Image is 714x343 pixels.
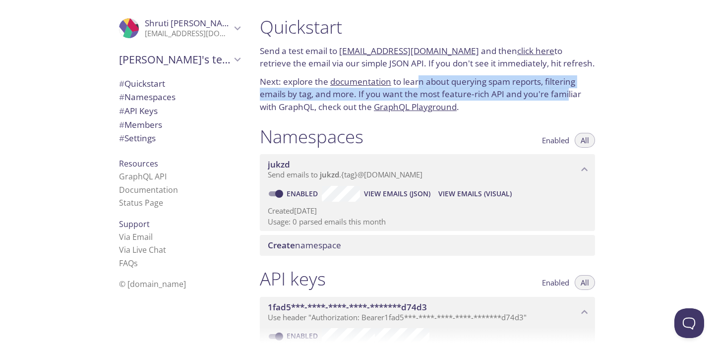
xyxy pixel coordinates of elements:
a: Via Email [119,231,153,242]
span: © [DOMAIN_NAME] [119,279,186,289]
button: View Emails (JSON) [360,186,434,202]
h1: API keys [260,268,326,290]
p: Usage: 0 parsed emails this month [268,217,587,227]
p: Created [DATE] [268,206,587,216]
div: jukzd namespace [260,154,595,185]
a: Enabled [285,189,322,198]
button: View Emails (Visual) [434,186,516,202]
div: Shruti's team [111,47,248,72]
span: Members [119,119,162,130]
span: Shruti [PERSON_NAME] [145,17,238,29]
p: Next: explore the to learn about querying spam reports, filtering emails by tag, and more. If you... [260,75,595,114]
span: Support [119,219,150,229]
span: jukzd [268,159,290,170]
span: # [119,78,124,89]
a: click here [517,45,554,57]
div: Create namespace [260,235,595,256]
div: Namespaces [111,90,248,104]
h1: Quickstart [260,16,595,38]
div: Members [111,118,248,132]
button: Enabled [536,275,575,290]
h1: Namespaces [260,125,363,148]
span: # [119,119,124,130]
iframe: Help Scout Beacon - Open [674,308,704,338]
span: [PERSON_NAME]'s team [119,53,231,66]
div: Shruti Kadge [111,12,248,45]
div: API Keys [111,104,248,118]
span: s [134,258,138,269]
button: All [575,275,595,290]
span: API Keys [119,105,158,116]
span: Create [268,239,295,251]
span: Send emails to . {tag} @[DOMAIN_NAME] [268,170,422,179]
a: Status Page [119,197,163,208]
a: Documentation [119,184,178,195]
a: [EMAIL_ADDRESS][DOMAIN_NAME] [339,45,479,57]
span: # [119,105,124,116]
span: jukzd [320,170,339,179]
a: documentation [330,76,391,87]
span: View Emails (Visual) [438,188,512,200]
span: namespace [268,239,341,251]
span: View Emails (JSON) [364,188,430,200]
div: Quickstart [111,77,248,91]
p: [EMAIL_ADDRESS][DOMAIN_NAME] [145,29,231,39]
button: Enabled [536,133,575,148]
p: Send a test email to and then to retrieve the email via our simple JSON API. If you don't see it ... [260,45,595,70]
a: GraphQL API [119,171,167,182]
span: Resources [119,158,158,169]
a: FAQ [119,258,138,269]
span: Settings [119,132,156,144]
div: Team Settings [111,131,248,145]
span: Namespaces [119,91,176,103]
span: Quickstart [119,78,165,89]
button: All [575,133,595,148]
span: # [119,132,124,144]
span: # [119,91,124,103]
a: GraphQL Playground [374,101,457,113]
a: Via Live Chat [119,244,166,255]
